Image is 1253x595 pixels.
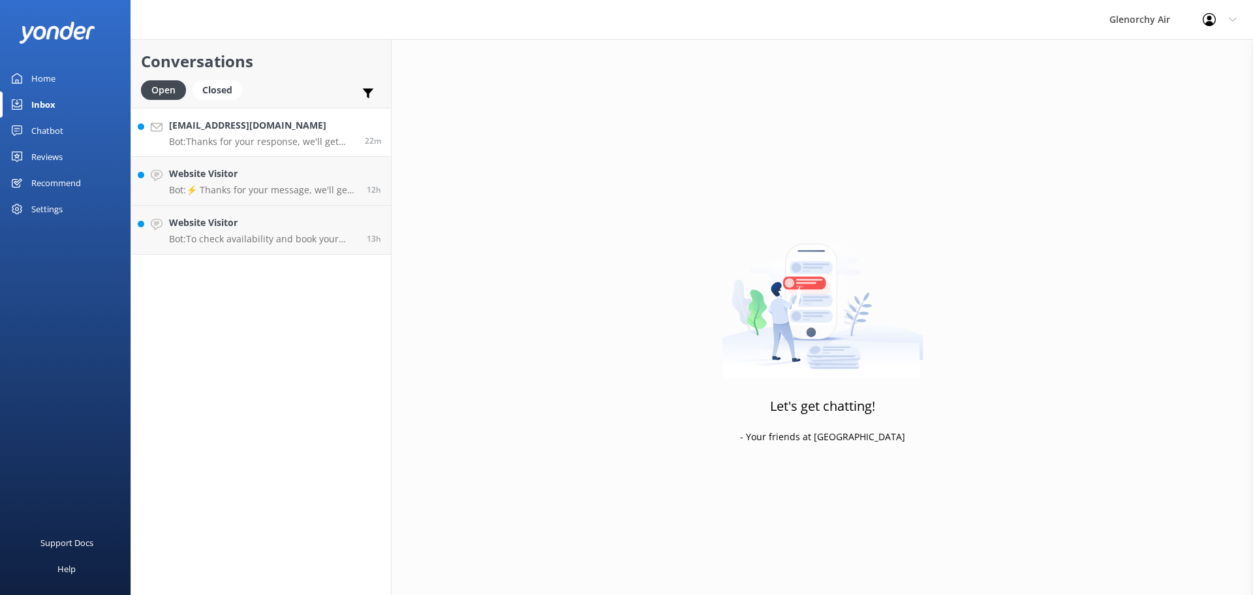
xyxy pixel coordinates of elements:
[31,144,63,170] div: Reviews
[770,396,875,417] h3: Let's get chatting!
[31,118,63,144] div: Chatbot
[141,49,381,74] h2: Conversations
[365,135,381,146] span: 07:12am 14-Aug-2025 (UTC +12:00) Pacific/Auckland
[367,233,381,244] span: 05:55pm 13-Aug-2025 (UTC +12:00) Pacific/Auckland
[169,136,355,148] p: Bot: Thanks for your response, we'll get back to you as soon as we can during opening hours.
[131,206,391,255] a: Website VisitorBot:To check availability and book your experience, please visit [URL][DOMAIN_NAME...
[141,80,186,100] div: Open
[31,170,81,196] div: Recommend
[367,184,381,195] span: 06:44pm 13-Aug-2025 (UTC +12:00) Pacific/Auckland
[20,22,95,43] img: yonder-white-logo.png
[193,82,249,97] a: Closed
[131,157,391,206] a: Website VisitorBot:⚡ Thanks for your message, we'll get back to you as soon as we can. You're als...
[31,65,55,91] div: Home
[40,530,93,556] div: Support Docs
[722,216,923,379] img: artwork of a man stealing a conversation from at giant smartphone
[31,196,63,222] div: Settings
[57,556,76,582] div: Help
[31,91,55,118] div: Inbox
[131,108,391,157] a: [EMAIL_ADDRESS][DOMAIN_NAME]Bot:Thanks for your response, we'll get back to you as soon as we can...
[169,167,357,181] h4: Website Visitor
[169,233,357,245] p: Bot: To check availability and book your experience, please visit [URL][DOMAIN_NAME].
[141,82,193,97] a: Open
[169,184,357,196] p: Bot: ⚡ Thanks for your message, we'll get back to you as soon as we can. You're also welcome to k...
[169,216,357,230] h4: Website Visitor
[169,118,355,133] h4: [EMAIL_ADDRESS][DOMAIN_NAME]
[740,430,905,444] p: - Your friends at [GEOGRAPHIC_DATA]
[193,80,242,100] div: Closed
